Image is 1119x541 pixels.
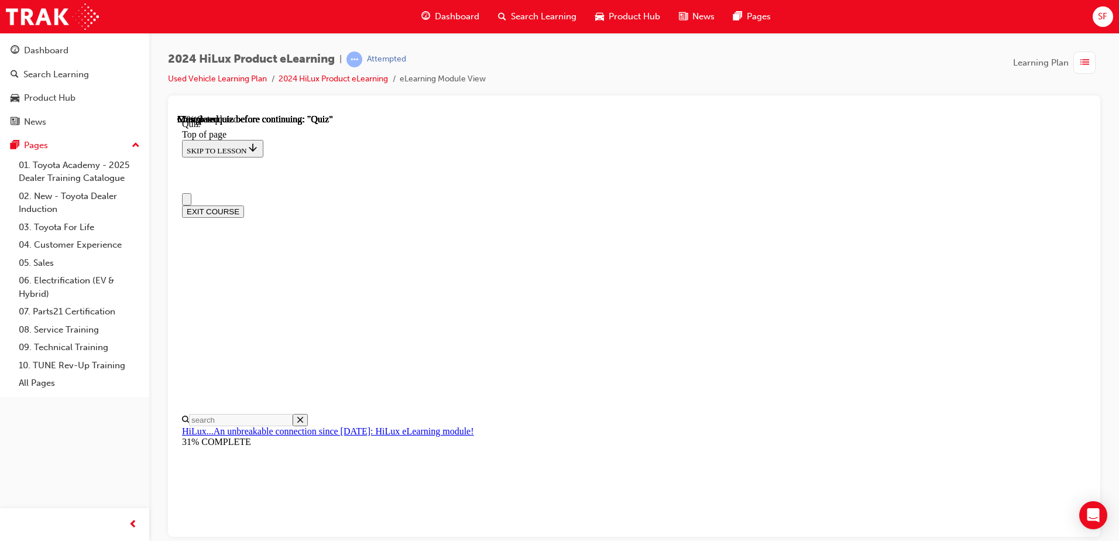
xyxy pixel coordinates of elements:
[24,115,46,129] div: News
[11,46,19,56] span: guage-icon
[595,9,604,24] span: car-icon
[5,87,145,109] a: Product Hub
[339,53,342,66] span: |
[279,74,388,84] a: 2024 HiLux Product eLearning
[6,4,99,30] img: Trak
[132,138,140,153] span: up-icon
[5,37,145,135] button: DashboardSearch LearningProduct HubNews
[12,300,115,312] input: Search
[24,139,48,152] div: Pages
[724,5,780,29] a: pages-iconPages
[11,93,19,104] span: car-icon
[23,68,89,81] div: Search Learning
[5,135,145,156] button: Pages
[1093,6,1113,27] button: SF
[5,5,909,15] div: Quiz
[498,9,506,24] span: search-icon
[14,254,145,272] a: 05. Sales
[511,10,576,23] span: Search Learning
[14,218,145,237] a: 03. Toyota For Life
[1080,56,1089,70] span: list-icon
[346,52,362,67] span: learningRecordVerb_ATTEMPT-icon
[421,9,430,24] span: guage-icon
[5,40,145,61] a: Dashboard
[400,73,486,86] li: eLearning Module View
[11,141,19,151] span: pages-icon
[489,5,586,29] a: search-iconSearch Learning
[14,374,145,392] a: All Pages
[412,5,489,29] a: guage-iconDashboard
[5,15,909,26] div: Top of page
[679,9,688,24] span: news-icon
[5,91,67,104] button: EXIT COURSE
[1013,52,1100,74] button: Learning Plan
[11,70,19,80] span: search-icon
[9,32,81,41] span: SKIP TO LESSON
[115,300,131,312] button: Close search menu
[14,338,145,357] a: 09. Technical Training
[168,74,267,84] a: Used Vehicle Learning Plan
[1013,56,1069,70] span: Learning Plan
[5,323,909,333] div: 31% COMPLETE
[168,53,335,66] span: 2024 HiLux Product eLearning
[129,518,138,532] span: prev-icon
[5,111,145,133] a: News
[670,5,724,29] a: news-iconNews
[367,54,406,65] div: Attempted
[1098,10,1107,23] span: SF
[692,10,715,23] span: News
[435,10,479,23] span: Dashboard
[5,79,14,91] button: Close navigation menu
[733,9,742,24] span: pages-icon
[1079,501,1107,529] div: Open Intercom Messenger
[586,5,670,29] a: car-iconProduct Hub
[14,236,145,254] a: 04. Customer Experience
[5,312,297,322] a: HiLux...An unbreakable connection since [DATE]: HiLux eLearning module!
[747,10,771,23] span: Pages
[14,272,145,303] a: 06. Electrification (EV & Hybrid)
[5,26,86,43] button: SKIP TO LESSON
[14,321,145,339] a: 08. Service Training
[14,357,145,375] a: 10. TUNE Rev-Up Training
[24,91,75,105] div: Product Hub
[14,303,145,321] a: 07. Parts21 Certification
[5,64,145,85] a: Search Learning
[11,117,19,128] span: news-icon
[14,187,145,218] a: 02. New - Toyota Dealer Induction
[609,10,660,23] span: Product Hub
[14,156,145,187] a: 01. Toyota Academy - 2025 Dealer Training Catalogue
[24,44,68,57] div: Dashboard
